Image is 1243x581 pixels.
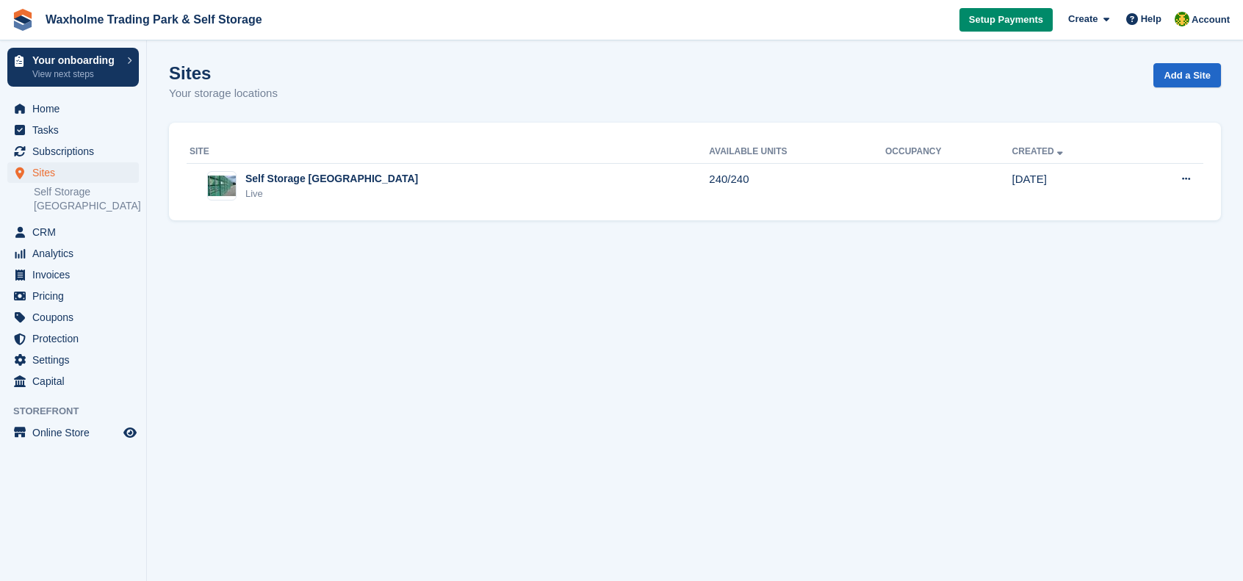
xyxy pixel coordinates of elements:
[32,264,120,285] span: Invoices
[34,185,139,213] a: Self Storage [GEOGRAPHIC_DATA]
[1012,146,1066,156] a: Created
[208,176,236,197] img: Image of Self Storage Hull & East Yorkshire site
[245,187,418,201] div: Live
[32,162,120,183] span: Sites
[7,371,139,391] a: menu
[32,243,120,264] span: Analytics
[32,371,120,391] span: Capital
[7,48,139,87] a: Your onboarding View next steps
[7,162,139,183] a: menu
[169,85,278,102] p: Your storage locations
[7,98,139,119] a: menu
[32,286,120,306] span: Pricing
[32,120,120,140] span: Tasks
[959,8,1053,32] a: Setup Payments
[1141,12,1161,26] span: Help
[13,404,146,419] span: Storefront
[7,307,139,328] a: menu
[1068,12,1098,26] span: Create
[32,328,120,349] span: Protection
[32,68,120,81] p: View next steps
[245,171,418,187] div: Self Storage [GEOGRAPHIC_DATA]
[32,141,120,162] span: Subscriptions
[32,55,120,65] p: Your onboarding
[121,424,139,441] a: Preview store
[7,422,139,443] a: menu
[7,328,139,349] a: menu
[7,222,139,242] a: menu
[7,350,139,370] a: menu
[1175,12,1189,26] img: Waxholme Self Storage
[709,140,885,164] th: Available Units
[885,140,1012,164] th: Occupancy
[709,163,885,209] td: 240/240
[32,98,120,119] span: Home
[7,141,139,162] a: menu
[7,286,139,306] a: menu
[40,7,268,32] a: Waxholme Trading Park & Self Storage
[7,243,139,264] a: menu
[1192,12,1230,27] span: Account
[12,9,34,31] img: stora-icon-8386f47178a22dfd0bd8f6a31ec36ba5ce8667c1dd55bd0f319d3a0aa187defe.svg
[7,264,139,285] a: menu
[32,422,120,443] span: Online Store
[1153,63,1221,87] a: Add a Site
[969,12,1043,27] span: Setup Payments
[187,140,709,164] th: Site
[169,63,278,83] h1: Sites
[32,307,120,328] span: Coupons
[7,120,139,140] a: menu
[32,222,120,242] span: CRM
[1012,163,1134,209] td: [DATE]
[32,350,120,370] span: Settings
